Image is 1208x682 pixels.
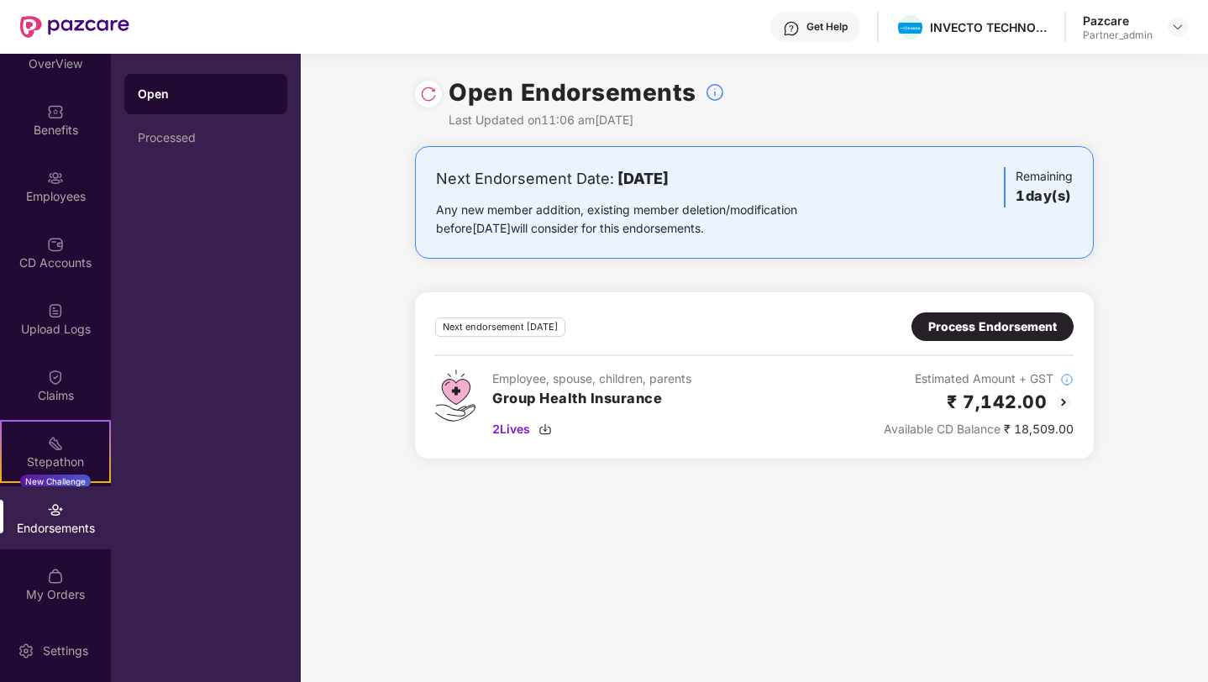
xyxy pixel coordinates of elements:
[1083,29,1153,42] div: Partner_admin
[930,19,1048,35] div: INVECTO TECHNOLOGIES PRIVATE LIMITED
[138,131,274,144] div: Processed
[947,388,1047,416] h2: ₹ 7,142.00
[806,20,848,34] div: Get Help
[1171,20,1184,34] img: svg+xml;base64,PHN2ZyBpZD0iRHJvcGRvd24tMzJ4MzIiIHhtbG5zPSJodHRwOi8vd3d3LnczLm9yZy8yMDAwL3N2ZyIgd2...
[492,388,691,410] h3: Group Health Insurance
[898,23,922,34] img: invecto.png
[884,420,1074,438] div: ₹ 18,509.00
[492,370,691,388] div: Employee, spouse, children, parents
[1016,186,1073,207] h3: 1 day(s)
[1053,392,1074,412] img: svg+xml;base64,PHN2ZyBpZD0iQmFjay0yMHgyMCIgeG1sbnM9Imh0dHA6Ly93d3cudzMub3JnLzIwMDAvc3ZnIiB3aWR0aD...
[492,420,530,438] span: 2 Lives
[617,170,669,187] b: [DATE]
[435,370,475,422] img: svg+xml;base64,PHN2ZyB4bWxucz0iaHR0cDovL3d3dy53My5vcmcvMjAwMC9zdmciIHdpZHRoPSI0Ny43MTQiIGhlaWdodD...
[38,643,93,659] div: Settings
[18,643,34,659] img: svg+xml;base64,PHN2ZyBpZD0iU2V0dGluZy0yMHgyMCIgeG1sbnM9Imh0dHA6Ly93d3cudzMub3JnLzIwMDAvc3ZnIiB3aW...
[449,74,696,111] h1: Open Endorsements
[138,86,274,102] div: Open
[884,370,1074,388] div: Estimated Amount + GST
[1060,373,1074,386] img: svg+xml;base64,PHN2ZyBpZD0iSW5mb18tXzMyeDMyIiBkYXRhLW5hbWU9IkluZm8gLSAzMngzMiIgeG1sbnM9Imh0dHA6Ly...
[705,82,725,102] img: svg+xml;base64,PHN2ZyBpZD0iSW5mb18tXzMyeDMyIiBkYXRhLW5hbWU9IkluZm8gLSAzMngzMiIgeG1sbnM9Imh0dHA6Ly...
[436,201,850,238] div: Any new member addition, existing member deletion/modification before [DATE] will consider for th...
[47,568,64,585] img: svg+xml;base64,PHN2ZyBpZD0iTXlfT3JkZXJzIiBkYXRhLW5hbWU9Ik15IE9yZGVycyIgeG1sbnM9Imh0dHA6Ly93d3cudz...
[47,236,64,253] img: svg+xml;base64,PHN2ZyBpZD0iQ0RfQWNjb3VudHMiIGRhdGEtbmFtZT0iQ0QgQWNjb3VudHMiIHhtbG5zPSJodHRwOi8vd3...
[1004,167,1073,207] div: Remaining
[47,501,64,518] img: svg+xml;base64,PHN2ZyBpZD0iRW5kb3JzZW1lbnRzIiB4bWxucz0iaHR0cDovL3d3dy53My5vcmcvMjAwMC9zdmciIHdpZH...
[884,422,1001,436] span: Available CD Balance
[538,422,552,436] img: svg+xml;base64,PHN2ZyBpZD0iRG93bmxvYWQtMzJ4MzIiIHhtbG5zPSJodHRwOi8vd3d3LnczLm9yZy8yMDAwL3N2ZyIgd2...
[47,302,64,319] img: svg+xml;base64,PHN2ZyBpZD0iVXBsb2FkX0xvZ3MiIGRhdGEtbmFtZT0iVXBsb2FkIExvZ3MiIHhtbG5zPSJodHRwOi8vd3...
[420,86,437,102] img: svg+xml;base64,PHN2ZyBpZD0iUmVsb2FkLTMyeDMyIiB4bWxucz0iaHR0cDovL3d3dy53My5vcmcvMjAwMC9zdmciIHdpZH...
[20,16,129,38] img: New Pazcare Logo
[47,103,64,120] img: svg+xml;base64,PHN2ZyBpZD0iQmVuZWZpdHMiIHhtbG5zPSJodHRwOi8vd3d3LnczLm9yZy8yMDAwL3N2ZyIgd2lkdGg9Ij...
[783,20,800,37] img: svg+xml;base64,PHN2ZyBpZD0iSGVscC0zMngzMiIgeG1sbnM9Imh0dHA6Ly93d3cudzMub3JnLzIwMDAvc3ZnIiB3aWR0aD...
[47,170,64,186] img: svg+xml;base64,PHN2ZyBpZD0iRW1wbG95ZWVzIiB4bWxucz0iaHR0cDovL3d3dy53My5vcmcvMjAwMC9zdmciIHdpZHRoPS...
[47,435,64,452] img: svg+xml;base64,PHN2ZyB4bWxucz0iaHR0cDovL3d3dy53My5vcmcvMjAwMC9zdmciIHdpZHRoPSIyMSIgaGVpZ2h0PSIyMC...
[436,167,850,191] div: Next Endorsement Date:
[47,369,64,386] img: svg+xml;base64,PHN2ZyBpZD0iQ2xhaW0iIHhtbG5zPSJodHRwOi8vd3d3LnczLm9yZy8yMDAwL3N2ZyIgd2lkdGg9IjIwIi...
[2,454,109,470] div: Stepathon
[1083,13,1153,29] div: Pazcare
[20,475,91,488] div: New Challenge
[449,111,725,129] div: Last Updated on 11:06 am[DATE]
[928,317,1057,336] div: Process Endorsement
[435,317,565,337] div: Next endorsement [DATE]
